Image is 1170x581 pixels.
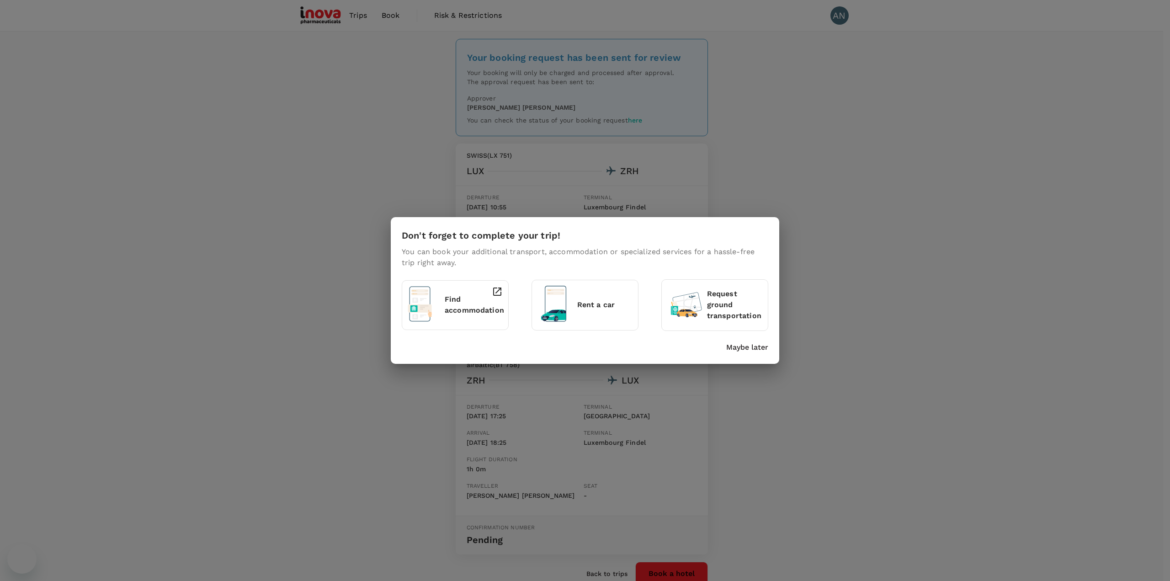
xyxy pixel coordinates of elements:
h6: Don't forget to complete your trip! [402,228,560,243]
p: Rent a car [577,299,633,310]
p: Find accommodation [445,294,504,316]
p: You can book your additional transport, accommodation or specialized services for a hassle-free t... [402,246,768,268]
p: Request ground transportation [707,288,762,321]
button: Maybe later [726,342,768,353]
